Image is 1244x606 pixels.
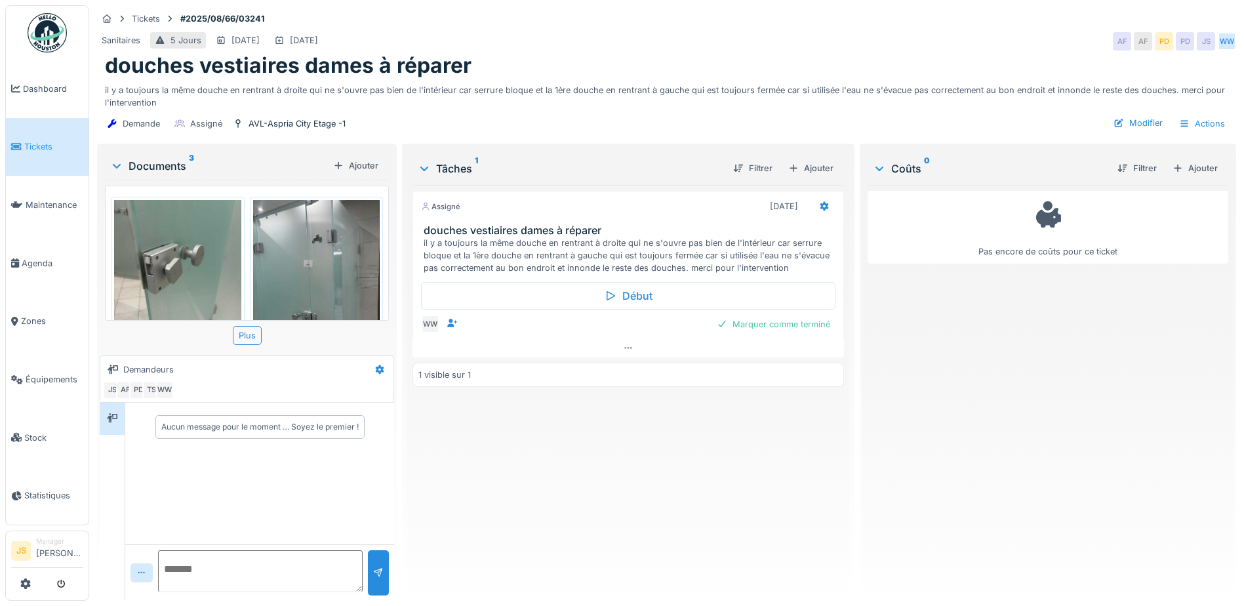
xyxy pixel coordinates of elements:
div: il y a toujours la même douche en rentrant à droite qui ne s'ouvre pas bien de l'intérieur car se... [105,79,1228,109]
div: Filtrer [728,159,778,177]
div: AF [1134,32,1152,51]
div: JS [103,381,121,399]
div: PD [129,381,148,399]
div: Tâches [418,161,723,176]
div: Actions [1173,114,1231,133]
span: Stock [24,432,83,444]
span: Statistiques [24,489,83,502]
img: Badge_color-CXgf-gQk.svg [28,13,67,52]
div: Assigné [190,117,222,130]
a: Stock [6,409,89,467]
div: Documents [110,158,328,174]
img: 4hy9qaw4qaawac9yaw02ax13ot21 [114,200,241,369]
div: AVL-Aspria City Etage -1 [249,117,346,130]
div: Aucun message pour le moment … Soyez le premier ! [161,421,359,433]
span: Agenda [22,257,83,270]
div: WW [421,315,439,333]
div: Ajouter [783,159,839,177]
div: Modifier [1108,114,1168,132]
a: Zones [6,293,89,351]
div: Ajouter [328,157,384,174]
span: Zones [21,315,83,327]
div: il y a toujours la même douche en rentrant à droite qui ne s'ouvre pas bien de l'intérieur car se... [424,237,838,275]
img: c2ez2rwtws1ypgtrua5imhihr5k6 [253,200,380,369]
div: Demandeurs [123,363,174,376]
strong: #2025/08/66/03241 [175,12,270,25]
div: AF [1113,32,1131,51]
a: Maintenance [6,176,89,234]
a: Statistiques [6,467,89,525]
div: Demande [123,117,160,130]
div: 5 Jours [171,34,201,47]
span: Tickets [24,140,83,153]
sup: 0 [924,161,930,176]
a: Équipements [6,350,89,409]
a: JS Manager[PERSON_NAME] [11,536,83,568]
div: PD [1176,32,1194,51]
div: Filtrer [1112,159,1162,177]
sup: 3 [189,158,194,174]
div: Marquer comme terminé [712,315,835,333]
div: Plus [233,326,262,345]
a: Agenda [6,234,89,293]
div: Coûts [873,161,1107,176]
h3: douches vestiaires dames à réparer [424,224,838,237]
div: Début [421,282,835,310]
sup: 1 [475,161,478,176]
div: TS [142,381,161,399]
a: Tickets [6,118,89,176]
li: JS [11,541,31,561]
div: [DATE] [770,200,798,212]
h1: douches vestiaires dames à réparer [105,53,472,78]
div: [DATE] [290,34,318,47]
div: [DATE] [231,34,260,47]
div: JS [1197,32,1215,51]
li: [PERSON_NAME] [36,536,83,565]
div: Ajouter [1167,159,1223,177]
div: PD [1155,32,1173,51]
span: Équipements [26,373,83,386]
div: AF [116,381,134,399]
div: Pas encore de coûts pour ce ticket [876,197,1220,258]
div: WW [1218,32,1236,51]
div: Tickets [132,12,160,25]
span: Maintenance [26,199,83,211]
div: Manager [36,536,83,546]
span: Dashboard [23,83,83,95]
div: WW [155,381,174,399]
a: Dashboard [6,60,89,118]
div: Sanitaires [102,34,140,47]
div: 1 visible sur 1 [418,369,471,381]
div: Assigné [421,201,460,212]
